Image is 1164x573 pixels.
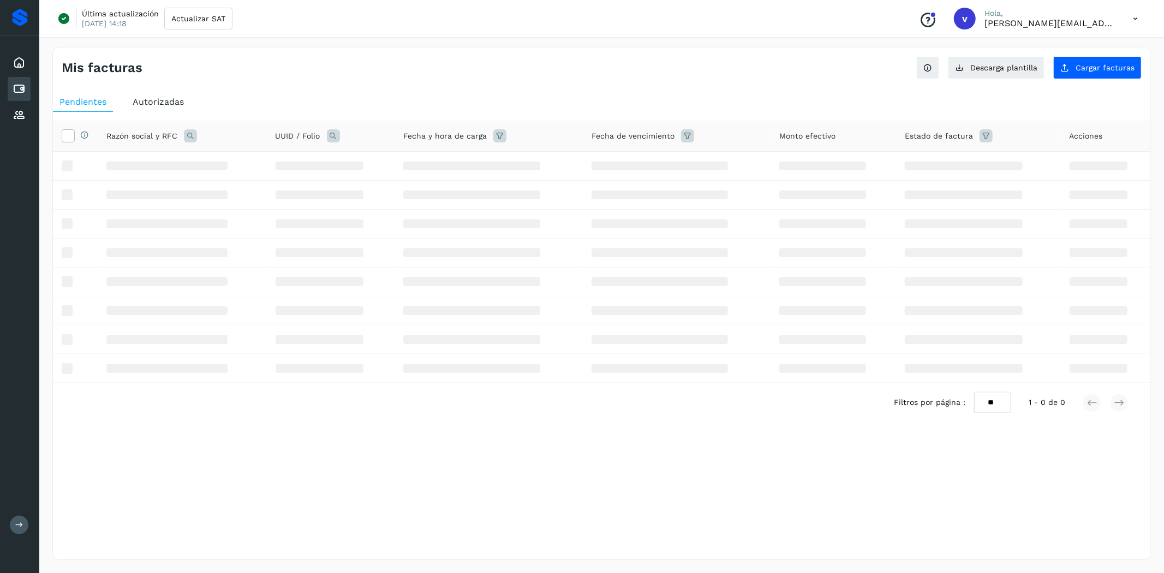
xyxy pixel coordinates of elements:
[779,130,835,142] span: Monto efectivo
[905,130,973,142] span: Estado de factura
[106,130,177,142] span: Razón social y RFC
[592,130,674,142] span: Fecha de vencimiento
[1053,56,1142,79] button: Cargar facturas
[164,8,232,29] button: Actualizar SAT
[1029,397,1065,408] span: 1 - 0 de 0
[984,9,1115,18] p: Hola,
[8,51,31,75] div: Inicio
[171,15,225,22] span: Actualizar SAT
[1070,130,1103,142] span: Acciones
[82,19,127,28] p: [DATE] 14:18
[970,64,1037,71] span: Descarga plantilla
[8,103,31,127] div: Proveedores
[984,18,1115,28] p: victor.romero@fidum.com.mx
[59,97,106,107] span: Pendientes
[276,130,320,142] span: UUID / Folio
[133,97,184,107] span: Autorizadas
[8,77,31,101] div: Cuentas por pagar
[403,130,487,142] span: Fecha y hora de carga
[948,56,1044,79] button: Descarga plantilla
[894,397,965,408] span: Filtros por página :
[62,60,142,76] h4: Mis facturas
[1076,64,1135,71] span: Cargar facturas
[82,9,159,19] p: Última actualización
